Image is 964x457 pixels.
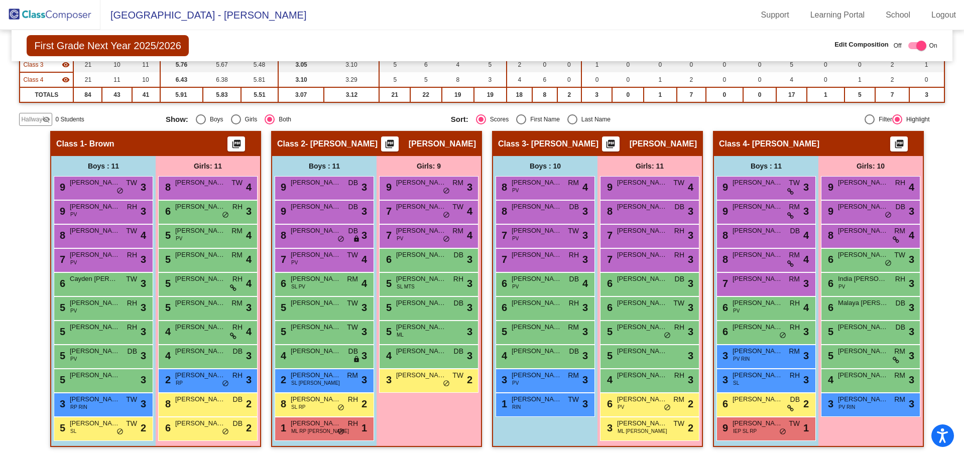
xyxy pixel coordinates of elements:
[789,202,800,212] span: RM
[384,139,396,153] mat-icon: picture_as_pdf
[838,226,888,236] span: [PERSON_NAME]
[452,178,463,188] span: RM
[20,57,73,72] td: Maura Robillard - Robillard
[674,226,684,236] span: RH
[838,250,888,260] span: [PERSON_NAME]
[467,252,472,267] span: 3
[57,230,65,241] span: 8
[581,72,613,87] td: 0
[467,180,472,195] span: 3
[241,87,278,102] td: 5.51
[532,57,557,72] td: 0
[141,180,146,195] span: 3
[175,226,225,236] span: [PERSON_NAME]
[396,178,446,188] span: [PERSON_NAME]
[825,206,833,217] span: 9
[802,7,873,23] a: Learning Portal
[803,228,809,243] span: 4
[909,87,944,102] td: 3
[291,274,341,284] span: [PERSON_NAME]
[582,276,588,291] span: 4
[246,204,252,219] span: 3
[733,178,783,188] span: [PERSON_NAME]
[894,41,902,50] span: Off
[885,259,892,267] span: do_not_disturb_alt
[291,178,341,188] span: [PERSON_NAME]
[396,250,446,260] span: [PERSON_NAME]
[747,139,819,149] span: - [PERSON_NAME]
[720,230,728,241] span: 8
[612,72,644,87] td: 0
[291,259,298,266] span: PV
[278,230,286,241] span: 8
[384,182,392,193] span: 9
[875,72,909,87] td: 2
[893,139,905,153] mat-icon: picture_as_pdf
[384,206,392,217] span: 7
[512,202,562,212] span: [PERSON_NAME]
[834,40,889,50] span: Edit Composition
[499,230,507,241] span: 7
[163,182,171,193] span: 8
[612,57,644,72] td: 0
[278,182,286,193] span: 9
[630,139,697,149] span: [PERSON_NAME]
[141,252,146,267] span: 3
[569,250,579,260] span: RH
[845,87,876,102] td: 5
[70,274,120,284] span: Cayden [PERSON_NAME]
[923,7,964,23] a: Logout
[203,87,242,102] td: 5.83
[126,178,137,188] span: TW
[176,235,182,242] span: PV
[230,139,243,153] mat-icon: picture_as_pdf
[706,57,743,72] td: 0
[454,250,463,260] span: DB
[337,235,344,243] span: do_not_disturb_alt
[396,202,446,212] span: [PERSON_NAME]
[27,35,188,56] span: First Grade Next Year 2025/2026
[452,226,463,236] span: RM
[246,252,252,267] span: 4
[348,202,358,212] span: DB
[443,211,450,219] span: do_not_disturb_alt
[895,274,905,284] span: RH
[706,87,743,102] td: 0
[57,182,65,193] span: 9
[674,250,684,260] span: RH
[838,178,888,188] span: [PERSON_NAME] Winter
[84,139,114,149] span: - Brown
[733,202,783,212] span: [PERSON_NAME][MEDICAL_DATA]
[56,139,84,149] span: Class 1
[410,72,442,87] td: 5
[443,187,450,195] span: do_not_disturb_alt
[776,57,807,72] td: 5
[175,178,225,188] span: [PERSON_NAME]
[70,250,120,260] span: [PERSON_NAME]
[617,226,667,236] span: [PERSON_NAME]
[875,57,909,72] td: 2
[733,250,783,260] span: [PERSON_NAME]
[677,87,706,102] td: 7
[825,254,833,265] span: 6
[21,115,42,124] span: Hallway
[557,72,581,87] td: 0
[222,211,229,219] span: do_not_disturb_alt
[381,136,399,151] button: Print Students Details
[102,87,132,102] td: 43
[474,72,507,87] td: 3
[512,178,562,188] span: [PERSON_NAME]
[20,87,73,102] td: TOTALS
[23,60,43,69] span: Class 3
[278,72,324,87] td: 3.10
[526,115,560,124] div: First Name
[675,274,684,284] span: DB
[688,228,693,243] span: 3
[720,206,728,217] span: 9
[569,274,579,284] span: DB
[803,180,809,195] span: 3
[70,202,120,212] span: [PERSON_NAME]
[384,254,392,265] span: 6
[890,136,908,151] button: Print Students Details
[442,72,474,87] td: 8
